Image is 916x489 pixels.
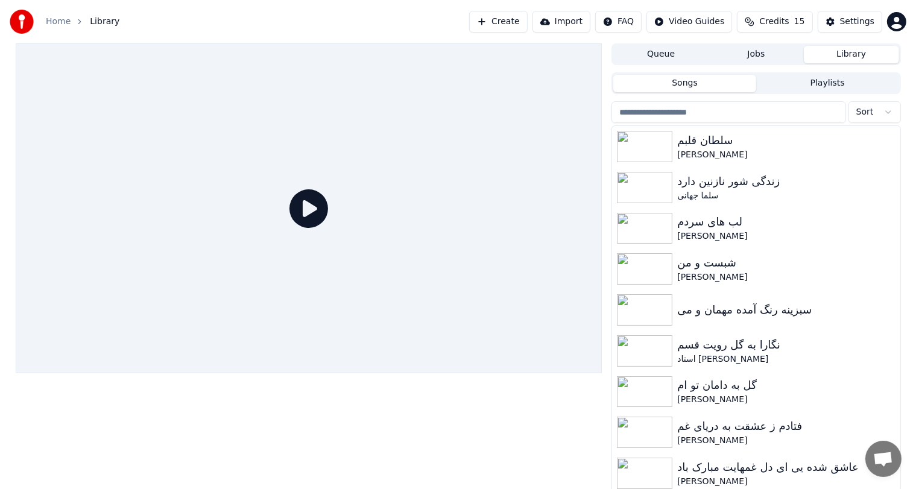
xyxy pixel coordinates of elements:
span: Library [90,16,119,28]
span: Sort [856,106,874,118]
button: Video Guides [646,11,732,33]
div: [PERSON_NAME] [677,149,895,161]
div: [PERSON_NAME] [677,271,895,283]
div: [PERSON_NAME] [677,394,895,406]
div: سلطان قلبم [677,132,895,149]
div: [PERSON_NAME] [677,476,895,488]
div: Settings [840,16,874,28]
button: Playlists [756,75,899,92]
div: لب های سردم [677,213,895,230]
button: Create [469,11,528,33]
div: استاد [PERSON_NAME] [677,353,895,365]
button: Library [804,46,899,63]
div: Open chat [865,441,902,477]
button: Credits15 [737,11,812,33]
span: 15 [794,16,805,28]
div: گل به دامان تو ام [677,377,895,394]
div: نگارا به گل رويت قسم [677,336,895,353]
button: Queue [613,46,709,63]
div: عاشق شده یی ای دل غمهایت مبارک باد [677,459,895,476]
div: سلما جهانی [677,190,895,202]
a: Home [46,16,71,28]
div: شبست و من [677,254,895,271]
button: Settings [818,11,882,33]
button: FAQ [595,11,642,33]
button: Import [532,11,590,33]
div: زندگی شور نازنین دارد [677,173,895,190]
div: فتادم ز عشقت به دریای غم [677,418,895,435]
span: Credits [759,16,789,28]
img: youka [10,10,34,34]
div: [PERSON_NAME] [677,435,895,447]
div: [PERSON_NAME] [677,230,895,242]
button: Jobs [709,46,804,63]
div: سبزینه رنگ آمده مهمان و می [677,301,895,318]
nav: breadcrumb [46,16,119,28]
button: Songs [613,75,756,92]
